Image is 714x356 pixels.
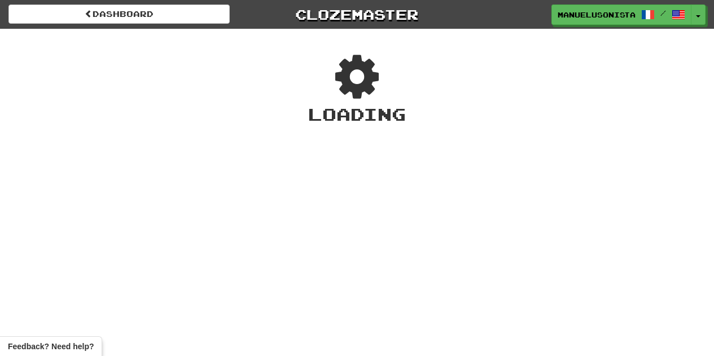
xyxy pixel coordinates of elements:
span: manuelusonista [558,10,636,20]
a: Clozemaster [247,5,468,24]
span: / [660,9,666,17]
a: Dashboard [8,5,230,24]
span: Open feedback widget [8,341,94,352]
a: manuelusonista / [551,5,691,25]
